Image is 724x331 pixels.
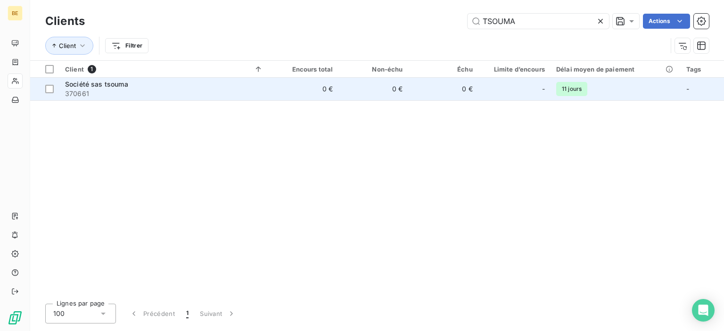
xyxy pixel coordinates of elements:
h3: Clients [45,13,85,30]
div: Limite d’encours [484,65,545,73]
span: - [542,84,545,94]
span: 1 [88,65,96,73]
span: 1 [186,309,189,318]
div: Délai moyen de paiement [556,65,675,73]
div: BE [8,6,23,21]
span: 370661 [65,89,263,98]
input: Rechercher [468,14,609,29]
button: Précédent [123,304,181,323]
td: 0 € [269,78,338,100]
div: Échu [414,65,473,73]
button: Client [45,37,93,55]
img: Logo LeanPay [8,310,23,325]
button: Actions [643,14,690,29]
div: Non-échu [344,65,403,73]
button: Suivant [194,304,242,323]
span: 11 jours [556,82,587,96]
button: 1 [181,304,194,323]
td: 0 € [409,78,478,100]
span: Société sas tsouma [65,80,128,88]
span: - [686,85,689,93]
td: 0 € [338,78,408,100]
button: Filtrer [105,38,148,53]
span: 100 [53,309,65,318]
div: Tags [686,65,718,73]
div: Open Intercom Messenger [692,299,715,322]
span: Client [59,42,76,49]
span: Client [65,65,84,73]
div: Encours total [274,65,333,73]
